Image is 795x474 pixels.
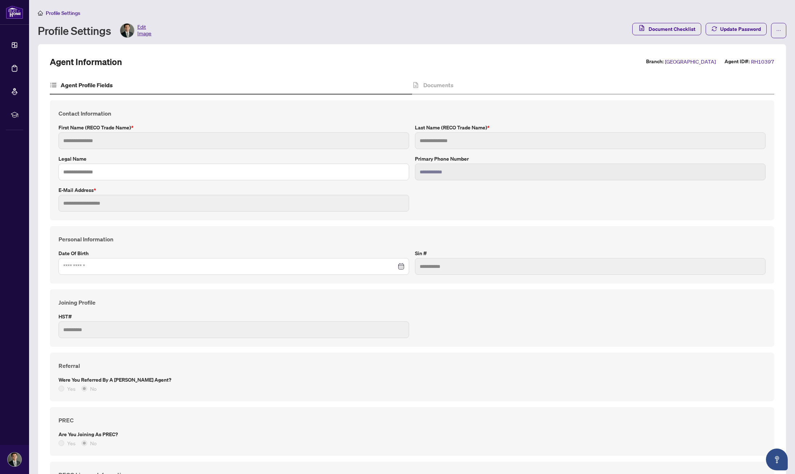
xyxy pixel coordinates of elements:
img: logo [6,5,23,19]
img: Profile Icon [120,24,134,37]
label: Date of Birth [58,249,409,257]
label: Legal Name [58,155,409,163]
span: Yes [64,385,78,393]
h4: Joining Profile [58,298,766,307]
span: ellipsis [776,28,781,33]
h4: Contact Information [58,109,766,118]
span: Edit Image [137,23,152,38]
span: home [38,11,43,16]
span: Document Checklist [649,23,695,35]
h4: Personal Information [58,235,766,244]
label: Sin # [415,249,766,257]
span: No [87,385,100,393]
img: Profile Icon [8,453,21,466]
label: First Name (RECO Trade Name) [58,124,409,132]
h4: Documents [423,81,453,89]
label: Branch: [646,57,663,66]
h4: Referral [58,361,766,370]
button: Update Password [706,23,767,35]
span: Update Password [720,23,761,35]
span: Profile Settings [46,10,80,16]
span: RH10397 [751,57,774,66]
label: Were you referred by a [PERSON_NAME] Agent? [58,376,766,384]
div: Profile Settings [38,23,152,38]
label: Are you joining as PREC? [58,430,766,438]
span: [GEOGRAPHIC_DATA] [665,57,716,66]
h4: Agent Profile Fields [61,81,113,89]
span: Yes [64,439,78,447]
label: Last Name (RECO Trade Name) [415,124,766,132]
h2: Agent Information [50,56,122,68]
label: E-mail Address [58,186,409,194]
h4: PREC [58,416,766,425]
span: No [87,439,100,447]
label: HST# [58,313,409,321]
button: Document Checklist [632,23,701,35]
button: Open asap [766,449,788,470]
label: Primary Phone Number [415,155,766,163]
label: Agent ID#: [725,57,750,66]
